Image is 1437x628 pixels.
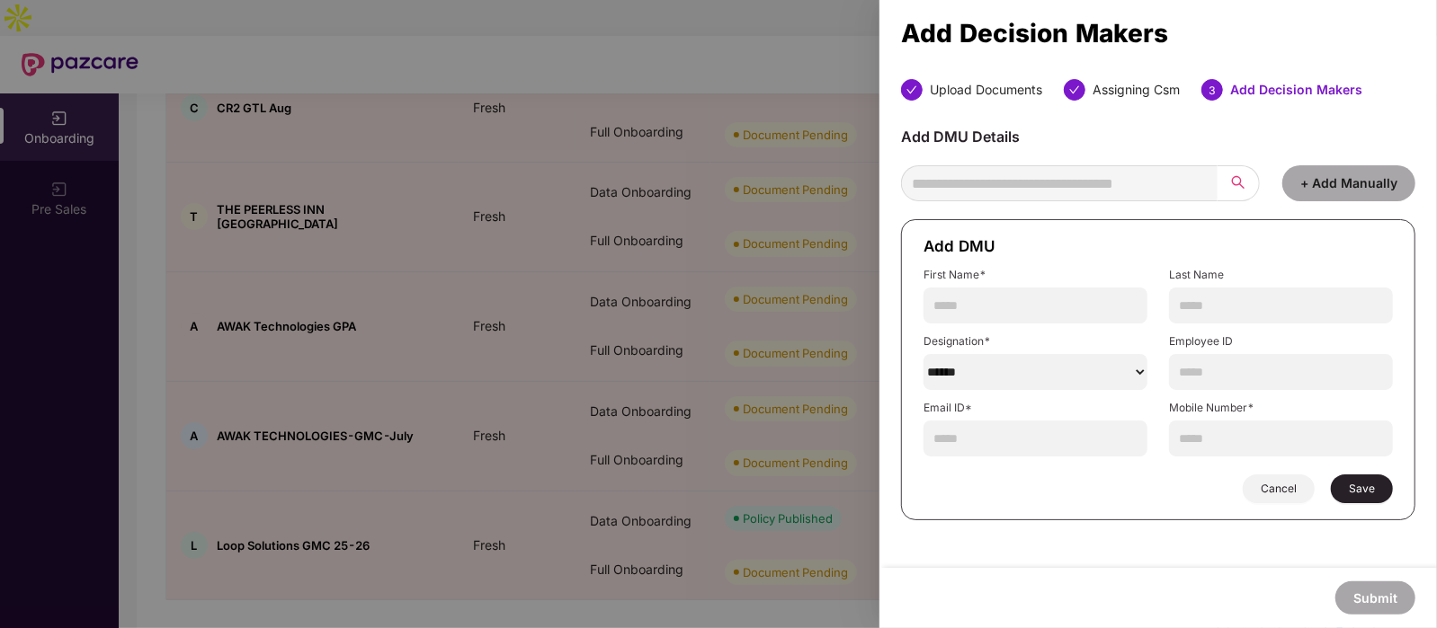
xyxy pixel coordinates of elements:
[924,334,1147,349] label: Designation*
[1349,482,1375,496] span: Save
[1335,581,1415,615] button: Submit
[1209,84,1216,97] span: 3
[1169,334,1393,349] label: Employee ID
[1230,79,1362,101] div: Add Decision Makers
[901,23,1415,43] div: Add Decision Makers
[1282,165,1415,201] button: + Add Manually
[1218,165,1260,201] button: search
[924,401,1147,415] label: Email ID*
[924,268,1147,282] label: First Name*
[1243,474,1315,503] button: Cancel
[906,84,917,95] span: check
[1069,84,1080,95] span: check
[1169,268,1393,282] label: Last Name
[924,237,995,255] span: Add DMU
[1093,79,1180,101] div: Assigning Csm
[1169,401,1393,415] label: Mobile Number*
[901,128,1020,146] span: Add DMU Details
[1261,482,1297,496] span: Cancel
[930,79,1042,101] div: Upload Documents
[1331,474,1393,503] button: Save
